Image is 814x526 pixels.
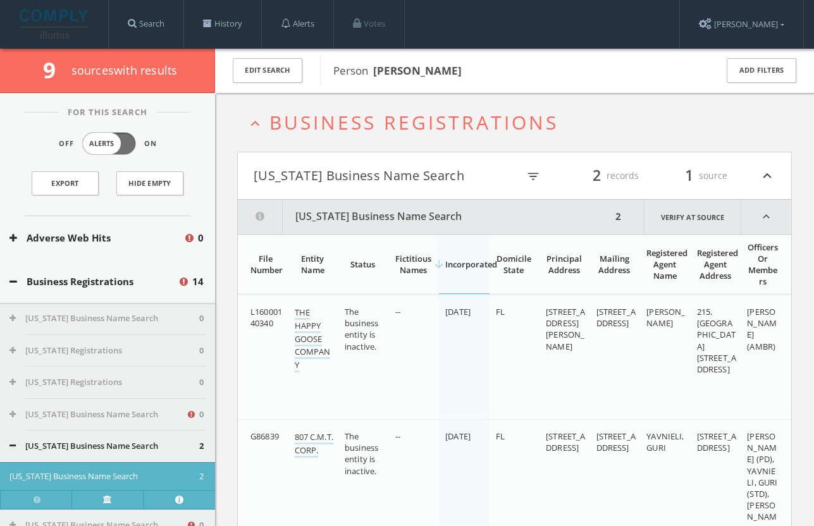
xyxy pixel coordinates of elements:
[747,242,779,287] div: Officers Or Members
[199,408,204,421] span: 0
[198,231,204,245] span: 0
[759,165,775,187] i: expand_less
[697,247,734,281] div: Registered Agent Address
[741,200,791,234] i: expand_less
[9,345,199,357] button: [US_STATE] Registrations
[596,431,636,453] span: [STREET_ADDRESS]
[199,345,204,357] span: 0
[445,306,471,317] span: [DATE]
[373,63,462,78] b: [PERSON_NAME]
[199,376,204,389] span: 0
[596,306,636,329] span: [STREET_ADDRESS]
[496,431,505,442] span: FL
[563,165,639,187] div: records
[345,259,381,270] div: Status
[295,431,333,458] a: 807 C.M.T. CORP.
[71,63,178,78] span: source s with results
[116,171,183,195] button: Hide Empty
[9,376,199,389] button: [US_STATE] Registrations
[395,306,400,317] span: --
[32,171,99,195] a: Export
[395,253,432,276] div: Fictitious Names
[247,115,264,132] i: expand_less
[651,165,727,187] div: source
[546,431,585,453] span: [STREET_ADDRESS]
[295,307,331,372] a: THE HAPPY GOOSE COMPANY
[395,431,400,442] span: --
[247,112,792,133] button: expand_lessBusiness Registrations
[199,470,204,483] span: 2
[646,247,683,281] div: Registered Agent Name
[496,253,533,276] div: Domicile State
[679,164,699,187] span: 1
[727,58,796,83] button: Add Filters
[199,312,204,325] span: 0
[9,470,199,483] button: [US_STATE] Business Name Search
[646,431,684,453] span: YAVNIELI, GURI
[612,200,625,234] div: 2
[9,408,186,421] button: [US_STATE] Business Name Search
[644,200,741,234] a: Verify at source
[747,306,777,352] span: [PERSON_NAME] (AMBR)
[269,109,558,135] span: Business Registrations
[250,431,279,442] span: G86839
[9,231,183,245] button: Adverse Web Hits
[546,306,585,352] span: [STREET_ADDRESS][PERSON_NAME]
[254,165,515,187] button: [US_STATE] Business Name Search
[496,306,505,317] span: FL
[43,55,66,85] span: 9
[445,259,482,270] div: Incorporated
[646,306,685,329] span: [PERSON_NAME]
[9,274,178,289] button: Business Registrations
[71,490,143,509] a: Verify at source
[526,169,540,183] i: filter_list
[697,306,736,375] span: 215. [GEOGRAPHIC_DATA] [STREET_ADDRESS]
[587,164,607,187] span: 2
[199,440,204,453] span: 2
[295,253,331,276] div: Entity Name
[445,431,471,442] span: [DATE]
[250,306,282,329] span: L16000140340
[58,106,157,119] span: For This Search
[192,274,204,289] span: 14
[9,312,199,325] button: [US_STATE] Business Name Search
[250,253,281,276] div: File Number
[20,9,90,39] img: illumis
[546,253,583,276] div: Principal Address
[345,431,378,477] span: The business entity is inactive.
[144,138,157,149] span: On
[433,258,445,271] i: arrow_downward
[238,200,612,234] button: [US_STATE] Business Name Search
[697,431,736,453] span: [STREET_ADDRESS]
[333,63,462,78] span: Person
[233,58,302,83] button: Edit Search
[59,138,74,149] span: Off
[345,306,378,352] span: The business entity is inactive.
[596,253,633,276] div: Mailing Address
[9,440,199,453] button: [US_STATE] Business Name Search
